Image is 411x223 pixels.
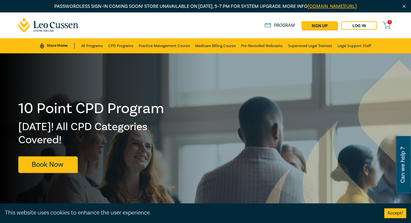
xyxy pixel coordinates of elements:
[18,100,165,117] h1: 10 Point CPD Program
[265,23,295,28] a: Program
[288,38,332,53] a: Supervised Legal Trainees
[5,209,374,217] div: This website uses cookies to enhance the user experience.
[341,21,377,30] a: Log in
[195,38,236,53] a: Medicare Billing Course
[401,4,407,9] img: Close
[387,20,392,24] span: 1
[18,156,77,172] a: Book Now
[384,208,406,218] button: Accept cookies
[241,38,283,53] a: Pre-Recorded Webcasts
[301,21,337,30] a: sign up
[40,43,74,49] a: Store Home
[337,38,371,53] a: Legal Support Staff
[108,38,133,53] a: CPD Programs
[18,120,165,146] h2: [DATE]! All CPD Categories Covered!
[81,38,103,53] a: All Programs
[139,38,190,53] a: Practice Management Course
[400,140,406,190] span: Can we help ?
[18,3,393,10] p: Passwordless sign-in coming soon! Store unavailable on [DATE], 5–7 PM for system upgrade. More info
[308,3,357,9] a: [DOMAIN_NAME][URL]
